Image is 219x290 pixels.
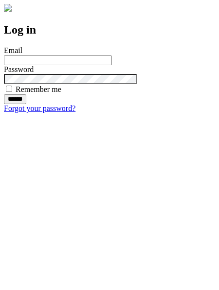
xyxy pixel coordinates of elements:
img: logo-4e3dc11c47720685a147b03b5a06dd966a58ff35d612b21f08c02c0306f2b779.png [4,4,12,12]
label: Email [4,46,22,54]
label: Password [4,65,34,73]
h2: Log in [4,23,215,36]
a: Forgot your password? [4,104,75,112]
label: Remember me [16,85,61,93]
